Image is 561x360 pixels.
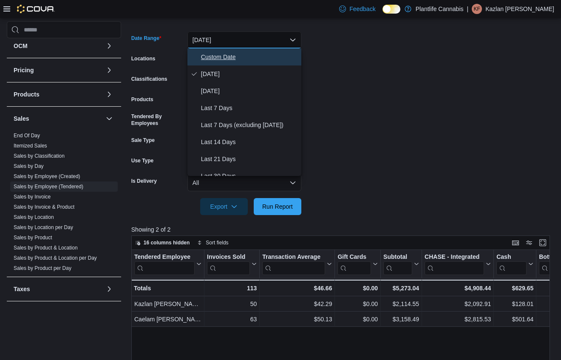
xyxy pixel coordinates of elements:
div: Subtotal [383,253,412,261]
div: Kazlan Foisy-Lentz [472,4,482,14]
div: $5,273.04 [383,283,419,293]
div: $0.00 [337,315,378,325]
span: [DATE] [201,86,298,96]
h3: Taxes [14,285,30,293]
label: Products [131,96,153,103]
div: $501.64 [496,315,533,325]
span: Sales by Employee (Tendered) [14,183,83,190]
div: $4,908.44 [425,283,491,293]
a: Sales by Employee (Tendered) [14,184,83,190]
div: $42.29 [262,299,332,309]
a: Sales by Employee (Created) [14,173,80,179]
h3: Pricing [14,66,34,74]
input: Dark Mode [382,5,400,14]
div: Select listbox [187,48,301,176]
div: Invoices Sold [207,253,250,275]
span: Sales by Day [14,163,44,170]
span: Last 14 Days [201,137,298,147]
div: 50 [207,299,257,309]
div: Invoices Sold [207,253,250,261]
span: Export [205,198,243,215]
div: Tendered Employee [134,253,195,261]
button: Invoices Sold [207,253,257,275]
a: Sales by Invoice & Product [14,204,74,210]
button: Cash [496,253,533,275]
label: Tendered By Employees [131,113,184,127]
p: | [467,4,469,14]
span: Feedback [349,5,375,13]
div: Sales [7,130,121,277]
div: Kazlan [PERSON_NAME] [134,299,201,309]
button: Transaction Average [262,253,332,275]
a: Sales by Location [14,214,54,220]
label: Locations [131,55,156,62]
div: Cash [496,253,527,275]
div: $629.65 [496,283,533,293]
span: End Of Day [14,132,40,139]
button: Products [104,89,114,99]
span: Sales by Product & Location [14,244,78,251]
a: Sales by Location per Day [14,224,73,230]
button: Display options [524,238,534,248]
div: CHASE - Integrated [425,253,484,275]
a: Feedback [336,0,379,17]
div: $2,092.91 [425,299,491,309]
div: $46.66 [262,283,332,293]
span: Sales by Employee (Created) [14,173,80,180]
label: Date Range [131,35,161,42]
span: Itemized Sales [14,142,47,149]
span: Sales by Location [14,214,54,221]
span: [DATE] [201,69,298,79]
span: 16 columns hidden [144,239,190,246]
div: Totals [134,283,201,293]
span: Sort fields [206,239,228,246]
button: Run Report [254,198,301,215]
a: Sales by Product & Location per Day [14,255,97,261]
a: Itemized Sales [14,143,47,149]
a: Sales by Day [14,163,44,169]
button: 16 columns hidden [132,238,193,248]
a: Sales by Product per Day [14,265,71,271]
span: Custom Date [201,52,298,62]
p: Plantlife Cannabis [416,4,464,14]
button: CHASE - Integrated [425,253,491,275]
div: Gift Card Sales [337,253,371,275]
span: Last 30 Days [201,171,298,181]
div: $50.13 [262,315,332,325]
a: Sales by Classification [14,153,65,159]
button: OCM [14,42,102,50]
span: Sales by Product [14,234,52,241]
button: Taxes [14,285,102,293]
label: Sale Type [131,137,155,144]
img: Cova [17,5,55,13]
button: Pricing [104,65,114,75]
span: Last 7 Days (excluding [DATE]) [201,120,298,130]
label: Is Delivery [131,178,157,184]
span: Sales by Invoice [14,193,51,200]
div: $0.00 [337,283,378,293]
h3: OCM [14,42,28,50]
span: Run Report [262,202,293,211]
div: 113 [207,283,257,293]
div: $3,158.49 [383,315,419,325]
button: Gift Cards [337,253,378,275]
button: Sort fields [194,238,232,248]
button: Enter fullscreen [538,238,548,248]
button: [DATE] [187,31,301,48]
div: $2,114.55 [383,299,419,309]
div: Gift Cards [337,253,371,261]
span: Last 7 Days [201,103,298,113]
span: Sales by Location per Day [14,224,73,231]
button: Products [14,90,102,99]
span: KF [473,4,480,14]
a: Sales by Product & Location [14,245,78,251]
h3: Sales [14,114,29,123]
p: Showing 2 of 2 [131,225,554,234]
a: Sales by Invoice [14,194,51,200]
div: $0.00 [337,299,378,309]
button: Pricing [14,66,102,74]
a: Sales by Product [14,235,52,241]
